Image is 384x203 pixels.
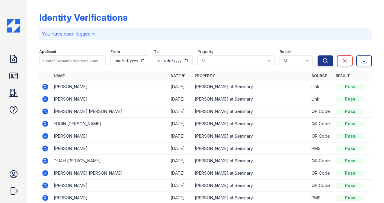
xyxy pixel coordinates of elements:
input: Search by name or phone number [39,55,106,66]
div: Pass [336,121,365,127]
td: [PERSON_NAME] [51,180,168,192]
div: Pass [336,133,365,139]
a: Property [195,73,215,78]
td: EDUIN [PERSON_NAME] [51,118,168,130]
div: Pass [336,108,365,114]
td: [PERSON_NAME] at Seminary [192,81,309,93]
td: QR Code [309,105,333,118]
p: You have been logged in [42,30,370,37]
div: Pass [336,183,365,189]
td: QR Code [309,130,333,142]
td: [PERSON_NAME] [51,130,168,142]
div: Pass [336,145,365,151]
div: Pass [336,158,365,164]
td: [PERSON_NAME] at Seminary [192,130,309,142]
td: QR Code [309,180,333,192]
td: [DATE] [168,93,192,105]
label: To [154,49,159,54]
td: [PERSON_NAME] [PERSON_NAME] [51,105,168,118]
td: [DATE] [168,167,192,180]
td: [DATE] [168,142,192,155]
div: Pass [336,195,365,201]
td: [DATE] [168,105,192,118]
label: Result [280,49,291,54]
div: Identity Verifications [39,12,127,23]
td: [PERSON_NAME] [PERSON_NAME] [51,167,168,180]
td: [PERSON_NAME] at Seminary [192,105,309,118]
td: [DATE] [168,130,192,142]
td: DIJAH [PERSON_NAME] [51,155,168,167]
td: [PERSON_NAME] at Seminary [192,93,309,105]
td: [DATE] [168,81,192,93]
td: Link [309,81,333,93]
td: [PERSON_NAME] at Seminary [192,180,309,192]
td: QR Code [309,155,333,167]
td: [DATE] [168,118,192,130]
td: [DATE] [168,155,192,167]
td: [PERSON_NAME] at Seminary [192,155,309,167]
td: [PERSON_NAME] [51,93,168,105]
label: Property [197,49,213,54]
td: [PERSON_NAME] [51,81,168,93]
td: [PERSON_NAME] at Seminary [192,167,309,180]
label: Applicant [39,49,56,54]
div: Pass [336,84,365,90]
a: Name [54,73,65,78]
td: Link [309,93,333,105]
td: [PERSON_NAME] [51,142,168,155]
div: Pass [336,96,365,102]
a: Date ▼ [171,73,185,78]
a: Result [336,73,350,78]
div: Pass [336,170,365,176]
td: PMS [309,142,333,155]
td: [PERSON_NAME] at Seminary [192,142,309,155]
td: [DATE] [168,180,192,192]
td: QR Code [309,118,333,130]
td: [PERSON_NAME] at Seminary [192,118,309,130]
td: QR Code [309,167,333,180]
a: Source [312,73,327,78]
img: CE_Icon_Blue-c292c112584629df590d857e76928e9f676e5b41ef8f769ba2f05ee15b207248.png [7,19,20,33]
label: From [110,49,120,54]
